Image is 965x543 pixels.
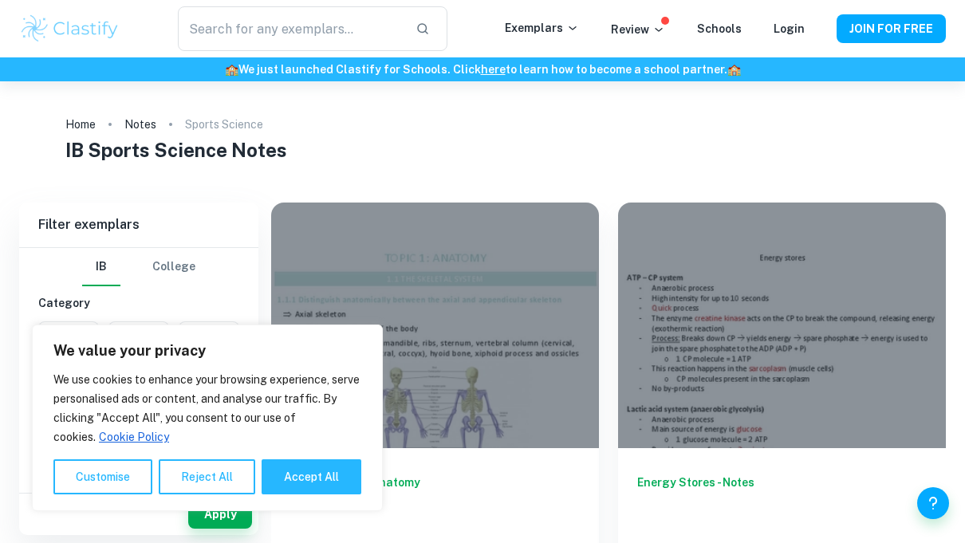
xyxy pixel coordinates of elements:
a: Schools [697,22,742,35]
button: IA [39,322,98,360]
h1: IB Sports Science Notes [65,136,900,164]
p: Exemplars [505,19,579,37]
h6: Filter exemplars [19,203,258,247]
button: Apply [188,500,252,529]
div: We value your privacy [32,325,383,511]
p: We value your privacy [53,341,361,360]
img: Clastify logo [19,13,120,45]
button: Help and Feedback [917,487,949,519]
h6: Category [38,294,239,312]
button: EE [109,322,168,360]
a: here [481,63,506,76]
span: 🏫 [225,63,238,76]
div: Filter type choice [82,248,195,286]
button: JOIN FOR FREE [837,14,946,43]
a: Cookie Policy [98,430,170,444]
a: Login [774,22,805,35]
h6: SEHS TOPIC 1 -Anatomy [290,474,580,526]
p: Review [611,21,665,38]
p: Sports Science [185,116,263,133]
button: Reject All [159,459,255,494]
button: TOK [179,322,238,360]
span: 🏫 [727,63,741,76]
a: Notes [124,113,156,136]
button: Customise [53,459,152,494]
a: Home [65,113,96,136]
h6: Energy Stores - Notes [637,474,927,526]
p: We use cookies to enhance your browsing experience, serve personalised ads or content, and analys... [53,370,361,447]
input: Search for any exemplars... [178,6,402,51]
button: Accept All [262,459,361,494]
button: College [152,248,195,286]
h6: We just launched Clastify for Schools. Click to learn how to become a school partner. [3,61,962,78]
button: IB [82,248,120,286]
